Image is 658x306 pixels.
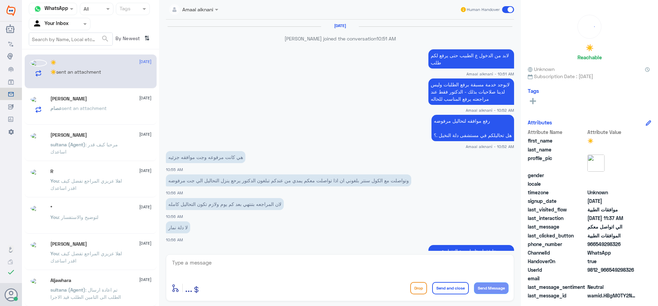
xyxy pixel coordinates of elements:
[139,240,151,246] span: [DATE]
[587,258,637,265] span: true
[50,241,87,247] h5: Ahmad Mansi
[587,180,637,187] span: null
[166,221,190,233] p: 1/9/2025, 10:56 AM
[30,278,47,284] img: picture
[428,49,514,69] p: 1/9/2025, 10:51 AM
[528,73,651,80] span: Subscription Date : [DATE]
[587,155,605,172] img: picture
[321,23,359,28] h6: [DATE]
[466,107,514,113] span: Amaal alknani - 10:52 AM
[587,292,637,299] span: wamid.HBgMOTY2NTQ5Mjk4MzI2FQIAEhgUM0E1RUQ1RjdBMjgzNEI2QjVDRjYA
[528,241,586,248] span: phone_number
[166,198,284,210] p: 1/9/2025, 10:56 AM
[587,249,637,256] span: 2
[7,5,15,16] img: Widebot Logo
[528,172,586,179] span: gender
[59,214,98,220] span: : لتوضيح والاستفسار
[528,258,586,265] span: HandoverOn
[50,250,59,256] span: You
[30,132,47,139] img: picture
[528,249,586,256] span: ChannelId
[166,167,183,172] span: 10:55 AM
[528,88,539,94] h6: Tags
[587,232,637,239] span: الموافقات الطبية
[50,287,121,300] span: : تم اعادة ارسال الطلب الى التامين الطلب قيد الاجرا
[528,119,552,125] h6: Attributes
[166,191,183,195] span: 10:56 AM
[587,206,637,213] span: موافقات الطبية
[166,174,411,186] p: 1/9/2025, 10:56 AM
[528,137,586,144] span: first_name
[528,283,586,291] span: last_message_sentiment
[7,268,15,276] i: check
[376,36,396,41] span: 10:51 AM
[528,206,586,213] span: last_visited_flow
[474,282,509,294] button: Send Message
[30,169,47,175] img: picture
[101,33,109,45] button: search
[528,266,586,273] span: UserId
[50,278,71,283] h5: Aljawhara
[33,19,43,29] img: yourInbox.svg
[466,71,514,77] span: Amaal alknani - 10:51 AM
[166,237,183,242] span: 10:56 AM
[50,214,59,220] span: You
[528,155,586,170] span: profile_pic
[528,146,586,153] span: last_name
[113,33,142,46] span: By Newest
[428,245,514,264] p: 1/9/2025, 11:19 AM
[580,17,599,37] div: loading...
[139,168,151,174] span: [DATE]
[185,280,192,296] button: ...
[50,205,52,211] h5: °
[587,241,637,248] span: 966549298326
[139,59,151,65] span: [DATE]
[528,197,586,205] span: signup_date
[528,189,586,196] span: timezone
[30,241,47,248] img: picture
[587,128,637,136] span: Attribute Value
[587,215,637,222] span: 2025-09-01T08:37:25.052Z
[56,69,101,75] span: sent an attachment
[528,65,555,73] span: Unknown
[50,69,56,75] span: ☀️
[33,4,43,14] img: whatsapp.png
[587,283,637,291] span: 0
[587,137,637,144] span: ☀️
[587,172,637,179] span: null
[185,282,192,294] span: ...
[50,96,87,102] h5: عصام الدين عبد المطلب
[30,205,47,212] img: picture
[466,144,514,149] span: Amaal alknani - 10:52 AM
[139,204,151,210] span: [DATE]
[30,96,47,103] img: picture
[50,142,85,147] span: sultana (Agent)
[166,151,245,163] p: 1/9/2025, 10:55 AM
[101,35,109,43] span: search
[29,33,112,45] input: Search by Name, Local etc…
[4,288,17,301] button: Avatar
[587,197,637,205] span: 2025-09-01T07:48:30.394Z
[587,223,637,230] span: الي اتواصل معكم
[587,275,637,282] span: null
[528,180,586,187] span: locale
[577,54,602,60] h6: Reachable
[139,131,151,137] span: [DATE]
[50,178,122,191] span: : اهلا عزيزي المراجع تفضل كيف اقدر اساعدك
[432,282,469,294] button: Send and close
[528,232,586,239] span: last_clicked_button
[166,214,183,219] span: 10:56 AM
[30,60,47,66] img: picture
[50,60,56,65] h5: ☀️
[528,215,586,222] span: last_interaction
[166,35,514,42] p: [PERSON_NAME] joined the conversation
[50,250,122,264] span: : اهلا عزيزي المراجع تفضل كيف اقدر اساعدك
[50,178,59,184] span: You
[528,275,586,282] span: email
[467,7,500,13] span: Human Handover
[50,105,62,111] span: عصام
[62,105,107,111] span: sent an attachment
[587,266,637,273] span: 9812_966549298326
[587,189,637,196] span: Unknown
[528,128,586,136] span: Attribute Name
